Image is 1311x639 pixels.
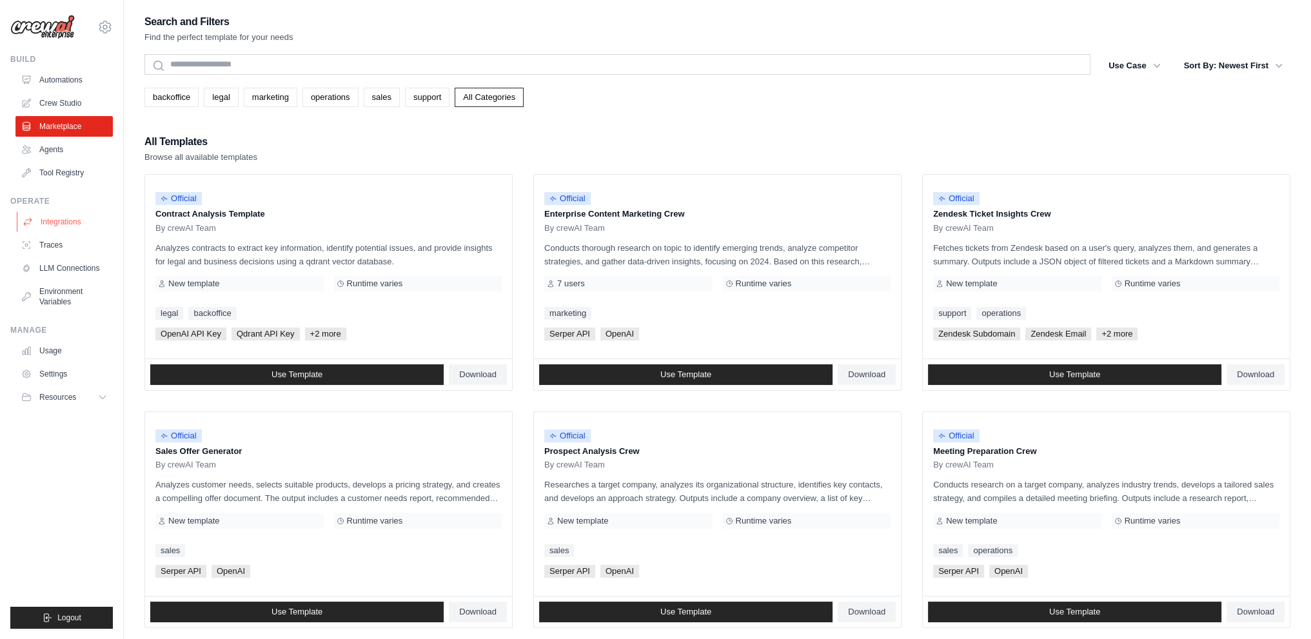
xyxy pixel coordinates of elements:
a: backoffice [144,88,199,107]
p: Browse all available templates [144,151,257,164]
span: Serper API [544,328,595,340]
span: New template [168,516,219,526]
span: OpenAI [600,328,639,340]
span: Download [848,607,885,617]
span: Zendesk Subdomain [933,328,1020,340]
a: Use Template [539,364,833,385]
a: Use Template [539,602,833,622]
a: Download [838,602,896,622]
p: Analyzes contracts to extract key information, identify potential issues, and provide insights fo... [155,241,502,268]
span: Download [459,607,497,617]
span: New template [946,516,997,526]
a: LLM Connections [15,258,113,279]
a: sales [544,544,574,557]
span: Download [1237,607,1274,617]
a: Agents [15,139,113,160]
p: Prospect Analysis Crew [544,445,891,458]
span: Official [544,192,591,205]
img: Logo [10,15,75,39]
span: OpenAI [989,565,1028,578]
span: OpenAI [600,565,639,578]
a: Usage [15,340,113,361]
a: sales [933,544,963,557]
span: Serper API [933,565,984,578]
div: Build [10,54,113,64]
span: Official [933,429,980,442]
span: By crewAI Team [544,223,605,233]
span: By crewAI Team [155,460,216,470]
span: Official [544,429,591,442]
a: Use Template [928,364,1221,385]
p: Researches a target company, analyzes its organizational structure, identifies key contacts, and ... [544,478,891,505]
span: Qdrant API Key [232,328,300,340]
a: marketing [244,88,297,107]
p: Enterprise Content Marketing Crew [544,208,891,221]
a: Environment Variables [15,281,113,312]
a: Download [1227,602,1285,622]
span: OpenAI API Key [155,328,226,340]
p: Contract Analysis Template [155,208,502,221]
span: Runtime varies [347,516,403,526]
a: Download [838,364,896,385]
span: +2 more [305,328,346,340]
a: Integrations [17,211,114,232]
span: Runtime varies [1125,279,1181,289]
button: Use Case [1101,54,1168,77]
a: legal [155,307,183,320]
span: By crewAI Team [933,223,994,233]
a: Download [1227,364,1285,385]
span: New template [168,279,219,289]
a: support [933,307,971,320]
span: Runtime varies [736,279,792,289]
span: Runtime varies [1125,516,1181,526]
span: Resources [39,392,76,402]
a: Tool Registry [15,162,113,183]
div: Manage [10,325,113,335]
span: New template [946,279,997,289]
a: Marketplace [15,116,113,137]
p: Analyzes customer needs, selects suitable products, develops a pricing strategy, and creates a co... [155,478,502,505]
span: By crewAI Team [933,460,994,470]
a: Use Template [150,602,444,622]
a: backoffice [188,307,236,320]
span: Use Template [1049,607,1100,617]
span: Use Template [660,369,711,380]
a: Crew Studio [15,93,113,113]
a: Settings [15,364,113,384]
span: OpenAI [212,565,250,578]
p: Conducts research on a target company, analyzes industry trends, develops a tailored sales strate... [933,478,1279,505]
span: Official [155,429,202,442]
a: operations [302,88,359,107]
a: sales [364,88,400,107]
a: Download [449,602,507,622]
span: Download [848,369,885,380]
span: Zendesk Email [1025,328,1091,340]
span: Runtime varies [347,279,403,289]
span: Download [1237,369,1274,380]
h2: Search and Filters [144,13,293,31]
a: support [405,88,449,107]
p: Fetches tickets from Zendesk based on a user's query, analyzes them, and generates a summary. Out... [933,241,1279,268]
span: Download [459,369,497,380]
a: Traces [15,235,113,255]
span: Use Template [271,369,322,380]
a: All Categories [455,88,524,107]
span: Use Template [271,607,322,617]
h2: All Templates [144,133,257,151]
span: Serper API [155,565,206,578]
p: Sales Offer Generator [155,445,502,458]
span: +2 more [1096,328,1138,340]
span: Use Template [1049,369,1100,380]
span: By crewAI Team [155,223,216,233]
p: Meeting Preparation Crew [933,445,1279,458]
a: Download [449,364,507,385]
p: Zendesk Ticket Insights Crew [933,208,1279,221]
span: Serper API [544,565,595,578]
a: operations [976,307,1026,320]
button: Resources [15,387,113,408]
p: Conducts thorough research on topic to identify emerging trends, analyze competitor strategies, a... [544,241,891,268]
a: legal [204,88,238,107]
span: By crewAI Team [544,460,605,470]
button: Sort By: Newest First [1176,54,1290,77]
a: operations [968,544,1018,557]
